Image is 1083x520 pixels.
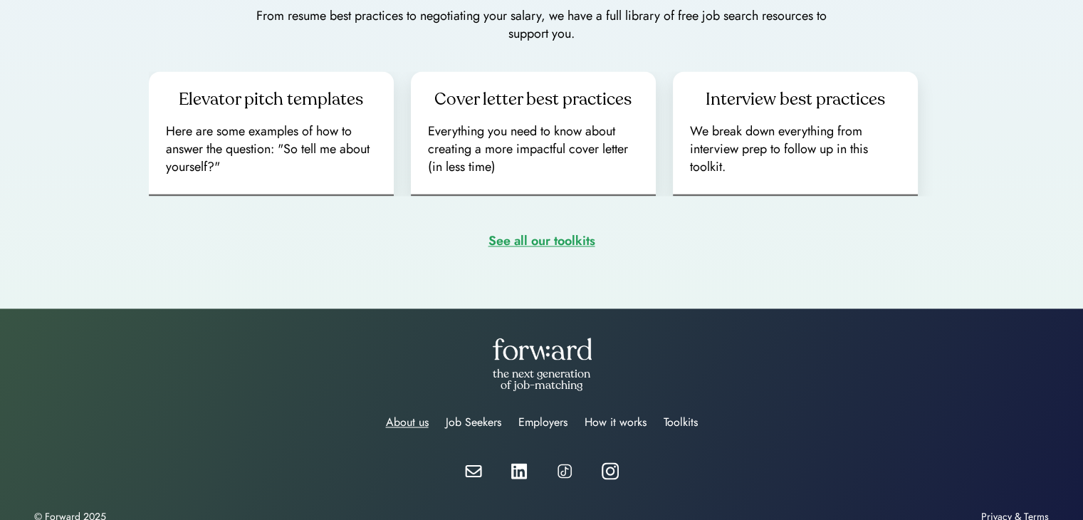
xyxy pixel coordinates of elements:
[492,337,592,360] img: forward-logo-white.png
[511,463,528,479] img: linkedin-white.svg
[602,462,619,479] img: instagram%20icon%20white.webp
[428,123,639,177] div: Everything you need to know about creating a more impactful cover letter (in less time)
[556,462,573,479] img: tiktok%20icon.png
[518,414,567,431] div: Employers
[690,123,901,177] div: We break down everything from interview prep to follow up in this toolkit.
[585,414,647,431] div: How it works
[446,414,501,431] div: Job Seekers
[488,230,595,252] div: See all our toolkits
[166,123,377,177] div: Here are some examples of how to answer the question: "So tell me about yourself?"
[243,7,841,43] div: From resume best practices to negotiating your salary, we have a full library of free job search ...
[179,88,363,111] div: Elevator pitch templates
[706,88,885,111] div: Interview best practices
[465,464,482,477] img: email-white.svg
[487,368,597,391] div: the next generation of job-matching
[664,414,698,431] div: Toolkits
[386,414,429,431] div: About us
[434,88,632,111] div: Cover letter best practices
